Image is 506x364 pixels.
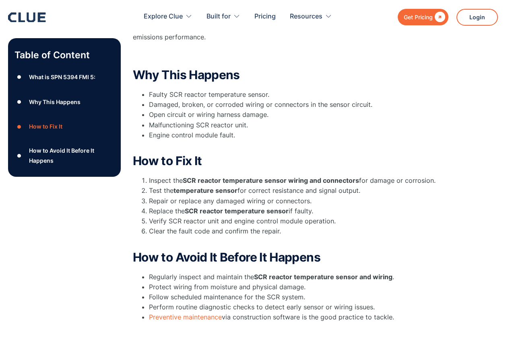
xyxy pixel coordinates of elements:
[144,4,183,29] div: Explore Clue
[183,176,359,184] strong: SCR reactor temperature sensor wiring and connectors
[149,272,455,282] li: Regularly inspect and maintain the .
[14,145,114,166] a: ●How to Avoid It Before It Happens
[254,273,392,281] strong: SCR reactor temperature sensor and wiring
[149,110,455,120] li: Open circuit or wiring harness damage.
[29,145,114,166] div: How to Avoid It Before It Happens
[133,50,455,60] p: ‍
[133,153,202,168] strong: How to Fix It
[14,149,24,162] div: ●
[290,4,332,29] div: Resources
[173,186,238,194] strong: temperature sensor
[290,4,322,29] div: Resources
[149,226,455,246] li: Clear the fault code and confirm the repair.
[144,4,192,29] div: Explore Clue
[149,176,455,186] li: Inspect the for damage or corrosion.
[14,121,24,133] div: ●
[149,313,222,321] a: Preventive maintenance
[185,207,289,215] strong: SCR reactor temperature sensor
[14,71,114,83] a: ●What is SPN 5394 FMI 5:
[404,12,433,22] div: Get Pricing
[14,121,114,133] a: ●How to Fix It
[149,216,455,226] li: Verify SCR reactor unit and engine control module operation.
[29,97,81,107] div: Why This Happens
[14,96,24,108] div: ●
[29,72,95,82] div: What is SPN 5394 FMI 5:
[133,250,320,264] strong: How to Avoid It Before It Happens
[149,90,455,100] li: Faulty SCR reactor temperature sensor.
[14,49,114,61] p: Table of Content
[207,4,231,29] div: Built for
[398,9,448,25] a: Get Pricing
[14,96,114,108] a: ●Why This Happens
[149,130,455,150] li: Engine control module fault.
[456,9,498,26] a: Login
[149,186,455,196] li: Test the for correct resistance and signal output.
[149,302,455,312] li: Perform routine diagnostic checks to detect early sensor or wiring issues.
[29,122,62,132] div: How to Fix It
[207,4,240,29] div: Built for
[149,282,455,292] li: Protect wiring from moisture and physical damage.
[14,71,24,83] div: ●
[433,12,445,22] div: 
[254,4,276,29] a: Pricing
[149,292,455,302] li: Follow scheduled maintenance for the SCR system.
[133,67,240,82] strong: Why This Happens
[149,100,455,110] li: Damaged, broken, or corroded wiring or connectors in the sensor circuit.
[149,120,455,130] li: Malfunctioning SCR reactor unit.
[149,206,455,216] li: Replace the if faulty.
[149,196,455,206] li: Repair or replace any damaged wiring or connectors.
[149,312,455,322] li: via construction software is the good practice to tackle.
